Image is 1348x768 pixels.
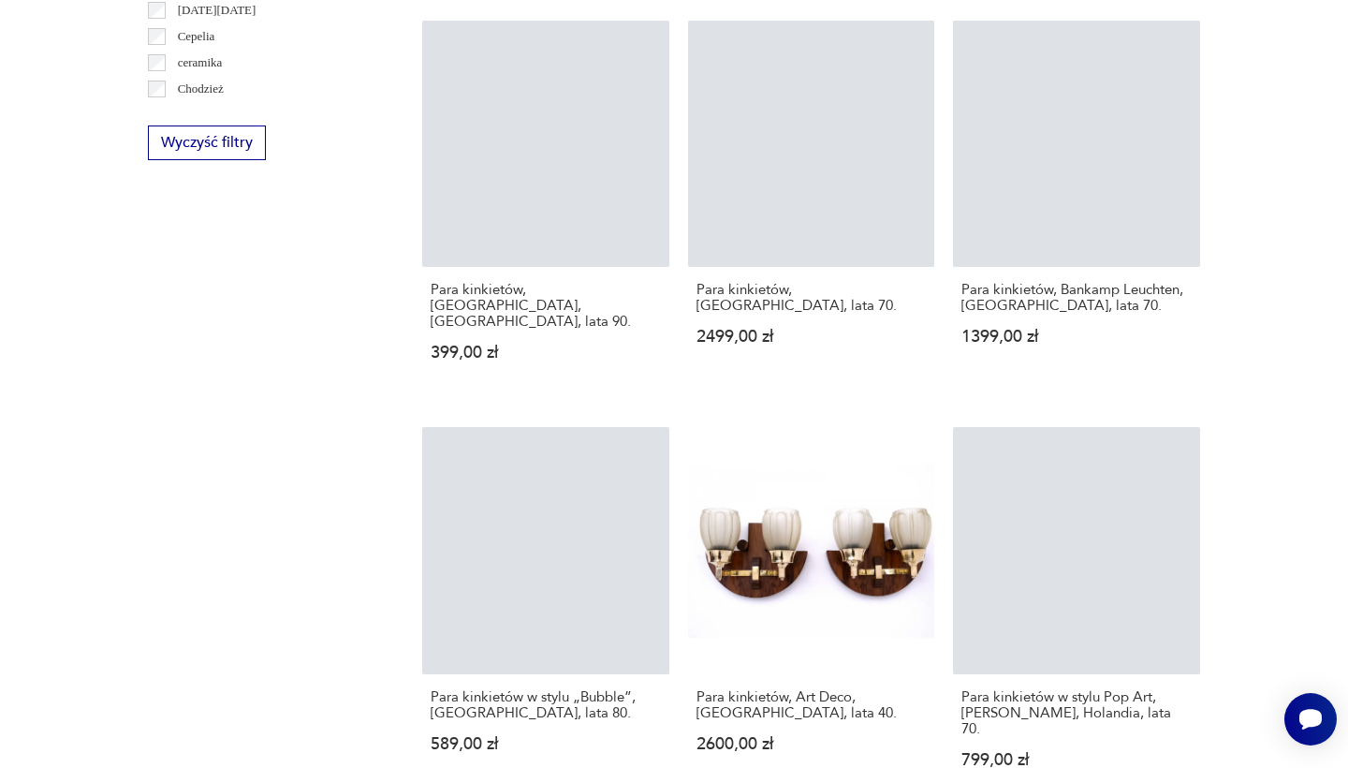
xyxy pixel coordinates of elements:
[961,329,1191,345] p: 1399,00 zł
[431,345,660,361] p: 399,00 zł
[696,329,926,345] p: 2499,00 zł
[953,21,1199,397] a: Para kinkietów, Bankamp Leuchten, Niemcy, lata 70.Para kinkietów, Bankamp Leuchten, [GEOGRAPHIC_D...
[961,689,1191,737] h3: Para kinkietów w stylu Pop Art, [PERSON_NAME], Holandia, lata 70.
[696,736,926,752] p: 2600,00 zł
[178,105,223,126] p: Ćmielów
[696,282,926,314] h3: Para kinkietów, [GEOGRAPHIC_DATA], lata 70.
[178,52,223,73] p: ceramika
[696,689,926,721] h3: Para kinkietów, Art Deco, [GEOGRAPHIC_DATA], lata 40.
[961,752,1191,768] p: 799,00 zł
[178,26,215,47] p: Cepelia
[148,126,266,160] button: Wyczyść filtry
[1284,693,1337,746] iframe: Smartsupp widget button
[431,282,660,330] h3: Para kinkietów, [GEOGRAPHIC_DATA], [GEOGRAPHIC_DATA], lata 90.
[422,21,668,397] a: Para kinkietów, Massive, Belgia, lata 90.Para kinkietów, [GEOGRAPHIC_DATA], [GEOGRAPHIC_DATA], la...
[431,689,660,721] h3: Para kinkietów w stylu „Bubble”, [GEOGRAPHIC_DATA], lata 80.
[431,736,660,752] p: 589,00 zł
[688,21,934,397] a: Para kinkietów, Niemcy, lata 70.Para kinkietów, [GEOGRAPHIC_DATA], lata 70.2499,00 zł
[961,282,1191,314] h3: Para kinkietów, Bankamp Leuchten, [GEOGRAPHIC_DATA], lata 70.
[178,79,224,99] p: Chodzież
